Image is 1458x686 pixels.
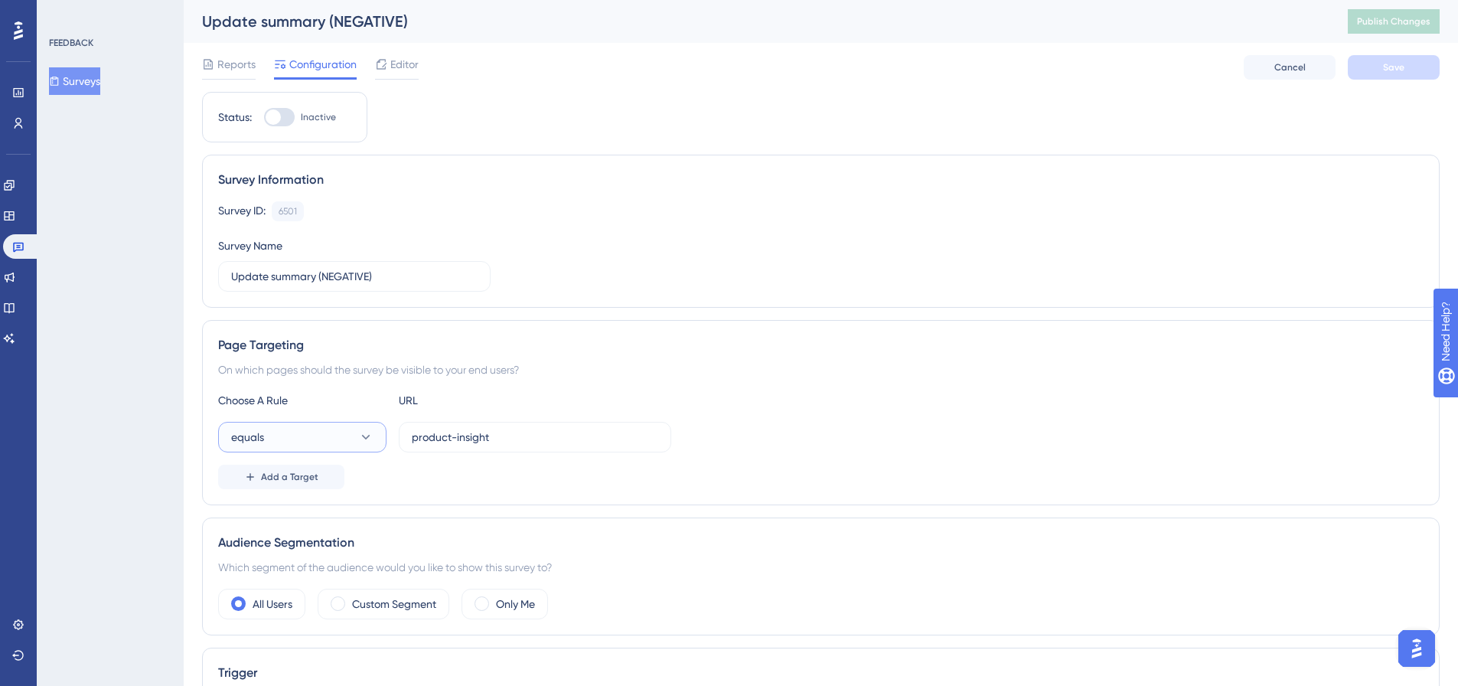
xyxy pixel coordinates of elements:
button: Publish Changes [1348,9,1440,34]
div: Trigger [218,664,1424,682]
div: Update summary (NEGATIVE) [202,11,1310,32]
span: Need Help? [36,4,96,22]
button: Surveys [49,67,100,95]
input: yourwebsite.com/path [412,429,658,446]
label: Custom Segment [352,595,436,613]
button: equals [218,422,387,452]
button: Add a Target [218,465,344,489]
span: Configuration [289,55,357,73]
span: Save [1383,61,1404,73]
div: Survey ID: [218,201,266,221]
div: Survey Information [218,171,1424,189]
span: Reports [217,55,256,73]
div: 6501 [279,205,297,217]
span: Inactive [301,111,336,123]
button: Save [1348,55,1440,80]
label: All Users [253,595,292,613]
span: Add a Target [261,471,318,483]
div: Which segment of the audience would you like to show this survey to? [218,558,1424,577]
span: Editor [390,55,419,73]
div: Survey Name [218,237,282,255]
span: Publish Changes [1357,15,1430,28]
div: On which pages should the survey be visible to your end users? [218,361,1424,379]
div: Audience Segmentation [218,534,1424,552]
div: URL [399,391,567,410]
div: Choose A Rule [218,391,387,410]
span: Cancel [1274,61,1306,73]
input: Type your Survey name [231,268,478,285]
div: FEEDBACK [49,37,93,49]
iframe: UserGuiding AI Assistant Launcher [1394,626,1440,671]
label: Only Me [496,595,535,613]
div: Status: [218,108,252,126]
button: Cancel [1244,55,1336,80]
div: Page Targeting [218,336,1424,354]
span: equals [231,428,264,446]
